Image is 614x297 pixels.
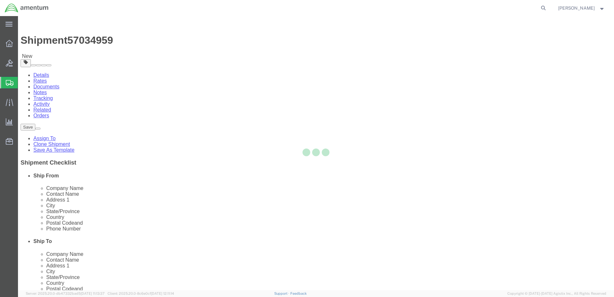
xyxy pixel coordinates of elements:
[290,292,307,295] a: Feedback
[81,292,105,295] span: [DATE] 11:13:37
[151,292,174,295] span: [DATE] 12:11:14
[26,292,105,295] span: Server: 2025.20.0-db47332bad5
[108,292,174,295] span: Client: 2025.20.0-8c6e0cf
[4,3,49,13] img: logo
[274,292,290,295] a: Support
[507,291,606,296] span: Copyright © [DATE]-[DATE] Agistix Inc., All Rights Reserved
[558,4,595,12] span: Matthew Kuffert
[558,4,605,12] button: [PERSON_NAME]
